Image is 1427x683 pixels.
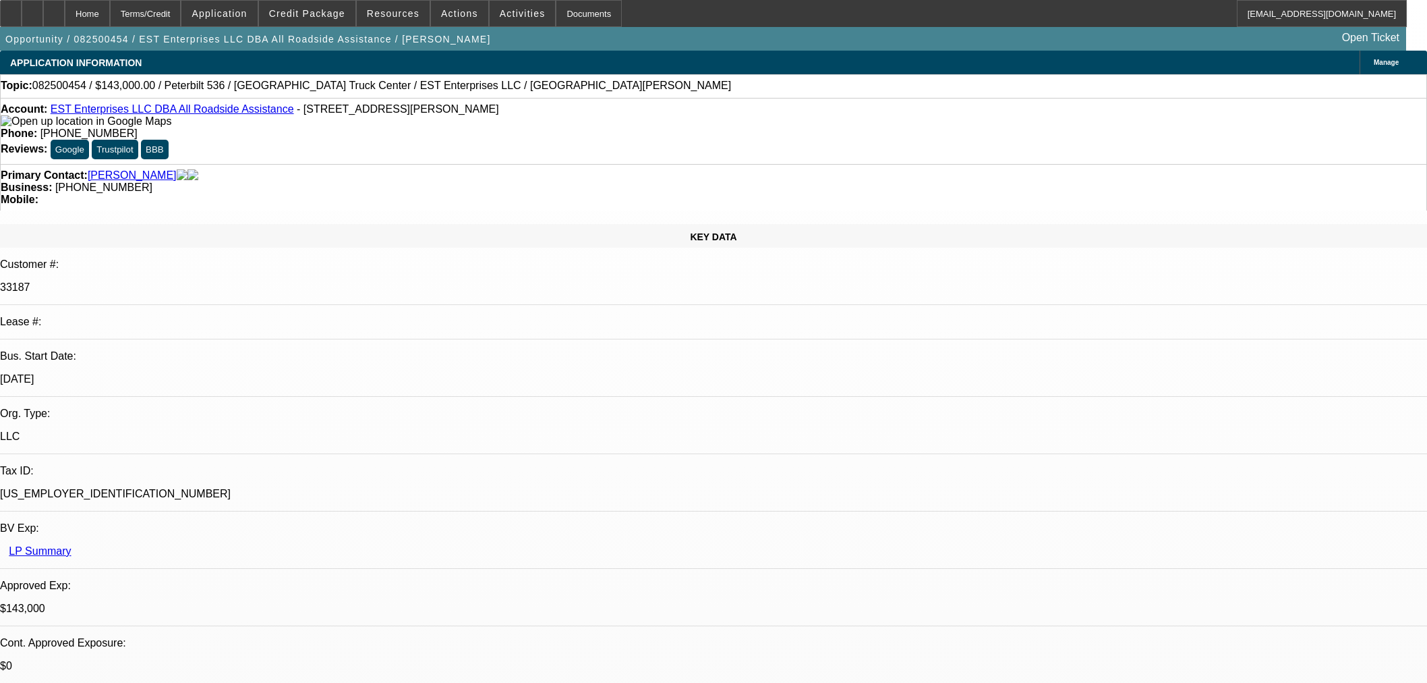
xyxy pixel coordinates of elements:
strong: Primary Contact: [1,169,88,182]
strong: Mobile: [1,194,38,205]
button: Actions [431,1,488,26]
span: 082500454 / $143,000.00 / Peterbilt 536 / [GEOGRAPHIC_DATA] Truck Center / EST Enterprises LLC / ... [32,80,731,92]
button: Google [51,140,89,159]
a: LP Summary [9,545,71,557]
strong: Reviews: [1,143,47,155]
span: Opportunity / 082500454 / EST Enterprises LLC DBA All Roadside Assistance / [PERSON_NAME] [5,34,491,45]
span: [PHONE_NUMBER] [40,128,138,139]
a: Open Ticket [1337,26,1405,49]
span: Resources [367,8,419,19]
strong: Business: [1,182,52,193]
span: - [STREET_ADDRESS][PERSON_NAME] [297,103,499,115]
span: Actions [441,8,478,19]
img: Open up location in Google Maps [1,115,171,128]
a: EST Enterprises LLC DBA All Roadside Assistance [51,103,294,115]
strong: Topic: [1,80,32,92]
a: [PERSON_NAME] [88,169,177,182]
span: [PHONE_NUMBER] [55,182,152,193]
span: Application [192,8,247,19]
img: facebook-icon.png [177,169,187,182]
strong: Phone: [1,128,37,139]
button: Credit Package [259,1,355,26]
button: Trustpilot [92,140,138,159]
span: Manage [1374,59,1399,66]
button: BBB [141,140,169,159]
img: linkedin-icon.png [187,169,198,182]
button: Application [181,1,257,26]
span: Activities [500,8,546,19]
button: Resources [357,1,430,26]
span: Credit Package [269,8,345,19]
a: View Google Maps [1,115,171,127]
span: KEY DATA [690,231,736,242]
strong: Account: [1,103,47,115]
span: APPLICATION INFORMATION [10,57,142,68]
button: Activities [490,1,556,26]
